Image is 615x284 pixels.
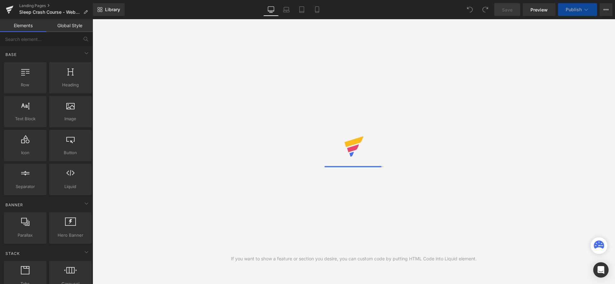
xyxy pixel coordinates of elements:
span: Image [51,115,90,122]
a: Global Style [46,19,93,32]
span: Banner [5,202,24,208]
a: Landing Pages [19,3,93,8]
button: Redo [479,3,492,16]
span: Icon [6,149,45,156]
span: Row [6,82,45,88]
a: Mobile [309,3,325,16]
button: More [600,3,612,16]
span: Heading [51,82,90,88]
a: New Library [93,3,125,16]
span: Save [502,6,512,13]
span: Parallax [6,232,45,239]
span: Text Block [6,115,45,122]
span: Stack [5,250,20,256]
span: Base [5,51,17,58]
span: Library [105,7,120,12]
div: If you want to show a feature or section you desire, you can custom code by putting HTML Code int... [231,255,477,262]
a: Desktop [263,3,279,16]
span: Sleep Crash Course - Webinar Registration - 2025 [19,10,81,15]
a: Preview [523,3,555,16]
button: Publish [558,3,597,16]
a: Laptop [279,3,294,16]
span: Separator [6,183,45,190]
span: Hero Banner [51,232,90,239]
button: Undo [463,3,476,16]
a: Tablet [294,3,309,16]
div: Open Intercom Messenger [593,262,609,278]
span: Liquid [51,183,90,190]
span: Button [51,149,90,156]
span: Publish [566,7,582,12]
span: Preview [530,6,548,13]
